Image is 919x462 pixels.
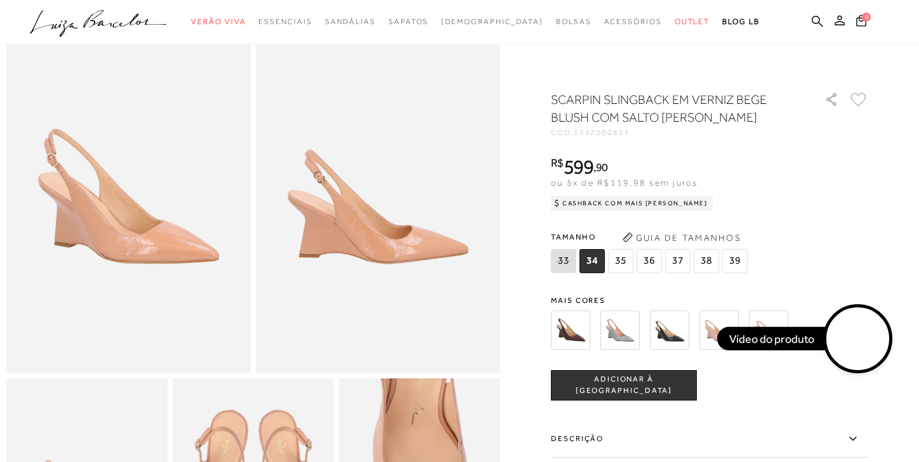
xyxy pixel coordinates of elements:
[551,297,868,304] span: Mais cores
[556,10,592,34] a: categoryNavScreenReaderText
[600,311,640,350] img: SCARPIN SLINGBACK EM COURO CINZA ESTANHO E SALTO ANABELA
[722,249,748,273] span: 39
[579,249,605,273] span: 34
[717,327,827,350] div: Vídeo do produto
[388,10,428,34] a: categoryNavScreenReaderText
[441,10,543,34] a: noSubCategoriesText
[256,7,500,373] img: image
[675,10,710,34] a: categoryNavScreenReaderText
[551,311,590,350] img: SCARPIN SLINGBACK EM COURO CAFÉ E SALTO ANABELA
[694,249,719,273] span: 38
[618,228,745,248] button: Guia de Tamanhos
[556,17,592,26] span: Bolsas
[608,249,633,273] span: 35
[593,162,608,173] i: ,
[551,196,713,211] div: Cashback com Mais [PERSON_NAME]
[574,128,630,137] span: 1342000811
[564,155,593,178] span: 599
[551,421,868,458] label: Descrição
[441,17,543,26] span: [DEMOGRAPHIC_DATA]
[749,311,788,350] img: SCARPIN SLINGBACK EM COURO ROSA LÍRIO E SALTO ANABELA
[551,249,576,273] span: 33
[862,13,871,22] span: 0
[551,177,698,188] span: ou 5x de R$119,98 sem juros
[552,374,696,396] span: ADICIONAR À [GEOGRAPHIC_DATA]
[650,311,689,350] img: SCARPIN SLINGBACK EM COURO PRETO E SALTO ANABELA
[325,10,376,34] a: categoryNavScreenReaderText
[388,17,428,26] span: Sapatos
[604,17,662,26] span: Acessórios
[551,91,789,126] h1: SCARPIN SLINGBACK EM VERNIZ BEGE BLUSH COM SALTO [PERSON_NAME]
[665,249,691,273] span: 37
[637,249,662,273] span: 36
[722,17,759,26] span: BLOG LB
[551,228,751,247] span: Tamanho
[722,10,759,34] a: BLOG LB
[604,10,662,34] a: categoryNavScreenReaderText
[258,10,312,34] a: categoryNavScreenReaderText
[852,14,870,31] button: 0
[551,129,805,136] div: CÓD:
[191,17,246,26] span: Verão Viva
[551,370,697,401] button: ADICIONAR À [GEOGRAPHIC_DATA]
[258,17,312,26] span: Essenciais
[551,157,564,169] i: R$
[675,17,710,26] span: Outlet
[6,7,251,373] img: image
[191,10,246,34] a: categoryNavScreenReaderText
[699,311,739,350] img: SCARPIN SLINGBACK EM COURO ROSA CASHMERE E SALTO ANABELA
[596,160,608,174] span: 90
[325,17,376,26] span: Sandálias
